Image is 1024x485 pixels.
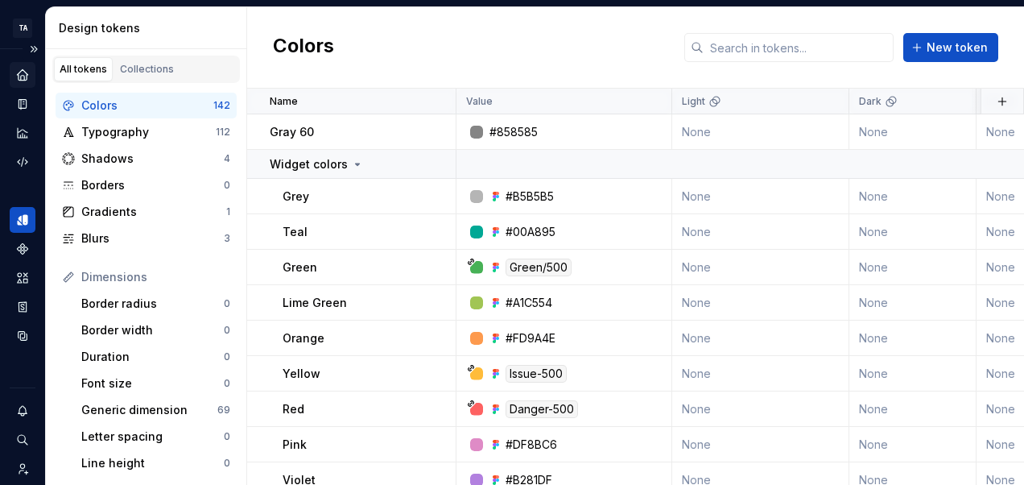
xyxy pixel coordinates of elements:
div: Collections [120,63,174,76]
div: #FD9A4E [506,330,555,346]
p: Yellow [283,366,320,382]
td: None [849,392,977,427]
div: TA [13,19,32,38]
p: Name [270,95,298,108]
a: Typography112 [56,119,237,145]
p: Green [283,259,317,276]
a: Generic dimension69 [75,397,237,423]
div: Line height [81,455,224,471]
td: None [672,356,849,392]
a: Borders0 [56,172,237,198]
div: Duration [81,349,224,365]
div: Code automation [10,149,35,175]
button: TA [3,10,42,45]
p: Red [283,401,304,417]
a: Storybook stories [10,294,35,320]
td: None [849,321,977,356]
div: 1 [226,205,230,218]
div: 142 [213,99,230,112]
td: None [849,250,977,285]
a: Gradients1 [56,199,237,225]
a: Font size0 [75,371,237,396]
div: 3 [224,232,230,245]
div: 4 [224,152,230,165]
td: None [849,285,977,321]
a: Border width0 [75,317,237,343]
td: None [849,214,977,250]
p: Value [466,95,493,108]
a: Line height0 [75,450,237,476]
div: Gradients [81,204,226,220]
td: None [672,285,849,321]
div: Font size [81,375,224,392]
a: Duration0 [75,344,237,370]
button: Search ⌘K [10,427,35,453]
div: Danger-500 [506,400,578,418]
div: Blurs [81,230,224,247]
td: None [672,114,849,150]
div: #DF8BC6 [506,437,557,453]
p: Orange [283,330,324,346]
p: Gray 60 [270,124,314,140]
td: None [849,356,977,392]
div: Colors [81,97,213,114]
div: 0 [224,350,230,363]
div: 112 [216,126,230,139]
p: Teal [283,224,308,240]
td: None [849,179,977,214]
div: Components [10,236,35,262]
button: Expand sidebar [23,38,45,60]
div: 0 [224,430,230,443]
button: New token [903,33,998,62]
div: 0 [224,324,230,337]
a: Home [10,62,35,88]
td: None [672,250,849,285]
div: Border width [81,322,224,338]
div: Shadows [81,151,224,167]
td: None [672,214,849,250]
td: None [672,392,849,427]
a: Design tokens [10,207,35,233]
div: Design tokens [59,20,240,36]
div: Border radius [81,296,224,312]
a: Data sources [10,323,35,349]
div: Typography [81,124,216,140]
td: None [849,114,977,150]
button: Notifications [10,398,35,424]
span: New token [927,39,988,56]
input: Search in tokens... [704,33,894,62]
a: Analytics [10,120,35,146]
div: Letter spacing [81,429,224,445]
p: Dark [859,95,882,108]
div: #B5B5B5 [506,189,554,205]
p: Lime Green [283,295,347,311]
div: Borders [81,177,224,193]
a: Border radius0 [75,291,237,317]
a: Invite team [10,456,35,482]
td: None [672,321,849,356]
div: 0 [224,179,230,192]
p: Light [682,95,705,108]
div: Green/500 [506,259,572,276]
div: 0 [224,457,230,470]
p: Grey [283,189,309,205]
p: Widget colors [270,156,348,172]
div: Dimensions [81,269,230,285]
td: None [672,179,849,214]
div: 0 [224,377,230,390]
div: 69 [217,404,230,417]
div: All tokens [60,63,107,76]
a: Shadows4 [56,146,237,172]
div: Generic dimension [81,402,217,418]
div: #858585 [489,124,538,140]
div: Issue-500 [506,365,567,383]
a: Colors142 [56,93,237,118]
